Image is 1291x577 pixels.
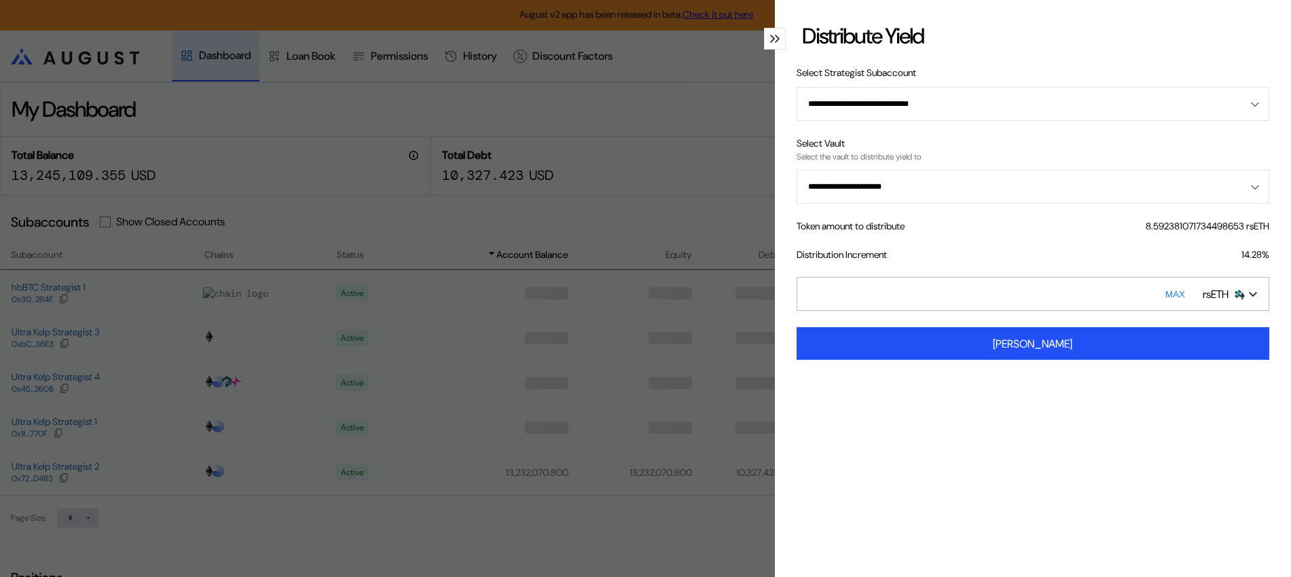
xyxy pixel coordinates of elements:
[797,327,1269,360] button: [PERSON_NAME]
[993,337,1072,351] div: [PERSON_NAME]
[797,152,1269,162] div: Select the vault to distribute yield to
[1196,282,1264,305] div: Open menu for selecting token for payment
[1203,287,1229,301] div: rsETH
[1146,220,1269,232] div: 8.592381071734498653 rsETH
[1238,292,1246,300] img: svg+xml,%3c
[1161,278,1189,310] button: MAX
[797,87,1269,121] button: Open menu
[797,67,1269,79] div: Select Strategist Subaccount
[1241,248,1269,261] div: 14.28 %
[797,170,1269,204] button: Open menu
[797,137,1269,149] div: Select Vault
[797,248,887,261] div: Distribution Increment
[797,220,905,232] div: Token amount to distribute
[1249,291,1257,297] img: open token selector
[1232,288,1244,300] img: Icon___Dark.png
[802,22,924,50] div: Distribute Yield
